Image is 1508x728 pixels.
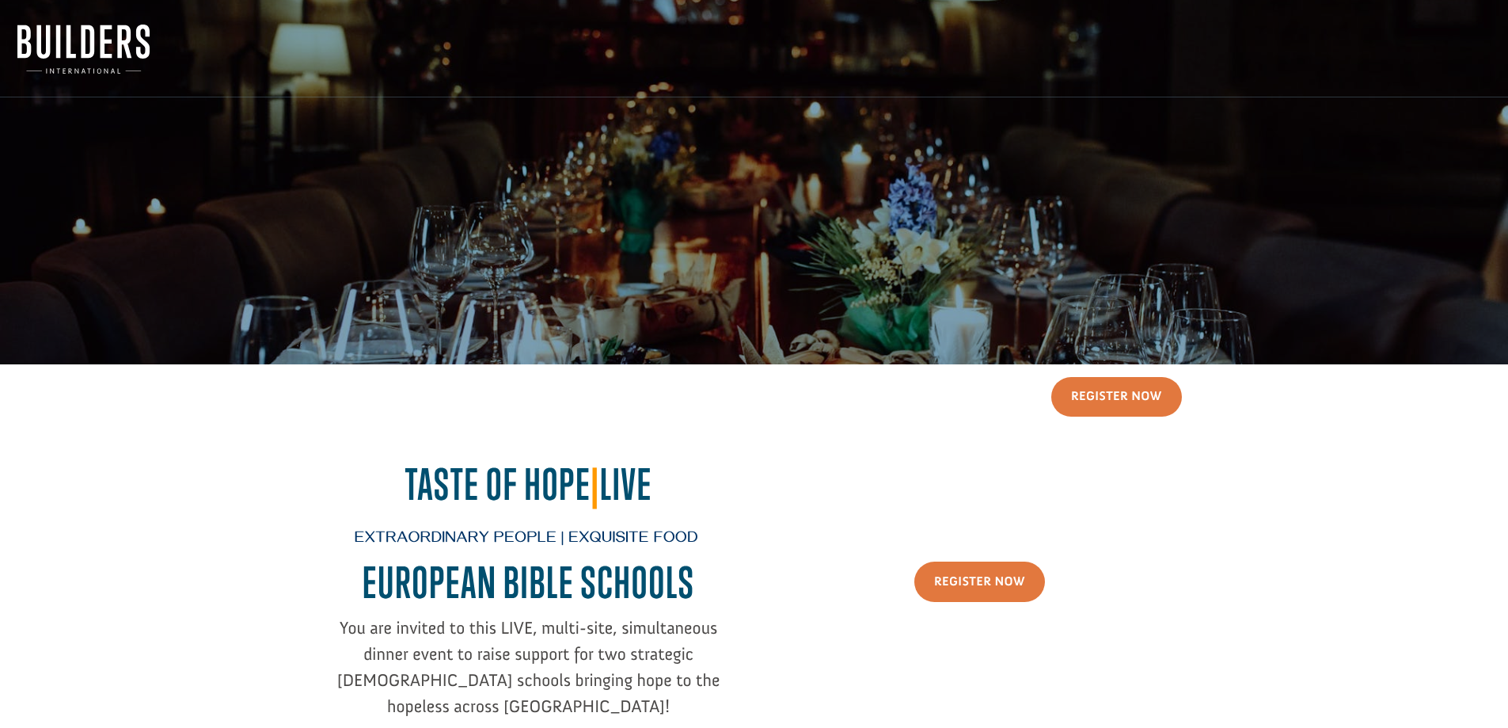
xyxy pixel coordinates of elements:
[17,25,150,74] img: Builders International
[678,557,695,608] span: S
[591,459,599,509] span: |
[914,562,1045,602] a: Register Now
[355,530,698,550] span: Extraordinary People | Exquisite Food
[337,617,720,717] span: You are invited to this LIVE, multi-site, simultaneous dinner event to raise support for two stra...
[327,558,731,616] h2: EUROPEAN BIBLE SCHOOL
[327,459,731,517] h2: Taste of Hope Live
[1051,377,1182,417] a: Register Now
